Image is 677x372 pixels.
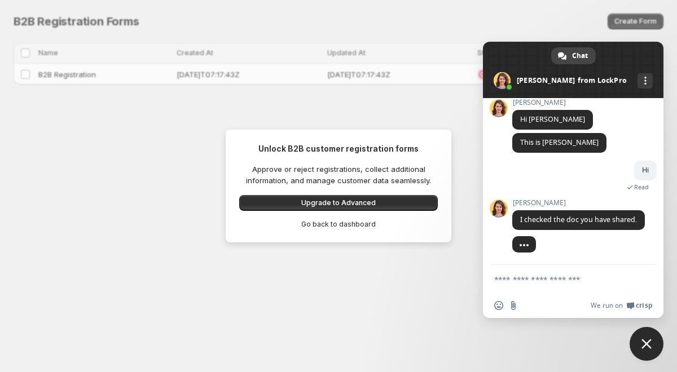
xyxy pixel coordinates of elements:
[630,327,663,361] div: Close chat
[235,218,442,231] button: Go back to dashboard
[642,165,649,175] span: Hi
[591,301,652,310] a: We run onCrisp
[239,195,438,211] button: Upgrade to Advanced
[512,199,645,207] span: [PERSON_NAME]
[551,47,596,64] div: Chat
[301,198,376,207] span: Upgrade to Advanced
[239,143,438,154] h3: Unlock B2B customer registration forms
[634,183,649,191] span: Read
[494,301,503,310] span: Insert an emoji
[636,301,652,310] span: Crisp
[520,215,637,224] span: I checked the doc you have shared.
[520,114,585,124] span: Hi [PERSON_NAME]
[509,301,518,310] span: Send a file
[301,220,376,229] span: Go back to dashboard
[638,73,653,88] div: More channels
[239,163,438,186] p: Approve or reject registrations, collect additional information, and manage customer data seamles...
[572,47,588,64] span: Chat
[512,99,593,107] span: [PERSON_NAME]
[494,274,627,285] textarea: Compose your message...
[591,301,623,310] span: We run on
[520,138,599,147] span: This is [PERSON_NAME]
